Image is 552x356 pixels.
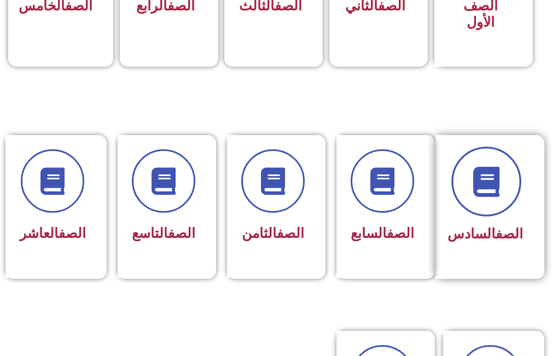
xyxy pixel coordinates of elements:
span: السابع [351,225,414,241]
span: السادس [448,226,523,242]
a: الصف [59,225,86,241]
a: الصف [496,226,523,242]
a: الصف [387,225,414,241]
a: الصف [277,225,304,241]
span: العاشر [20,225,86,241]
span: الثامن [242,225,304,241]
span: التاسع [132,225,195,241]
a: الصف [168,225,195,241]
